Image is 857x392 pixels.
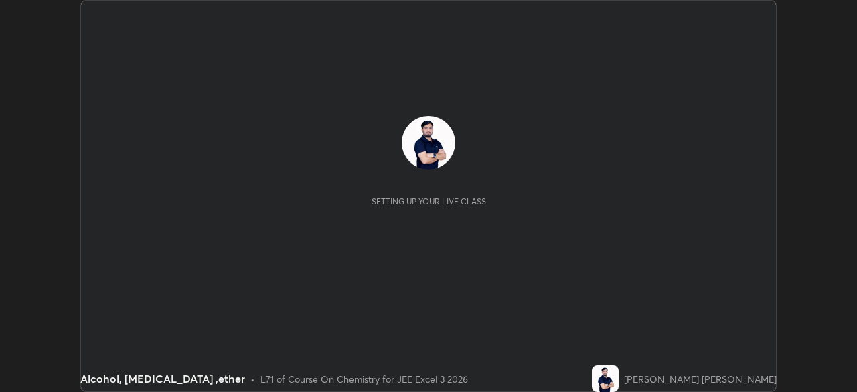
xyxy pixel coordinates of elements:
[80,371,245,387] div: Alcohol, [MEDICAL_DATA] ,ether
[260,372,468,386] div: L71 of Course On Chemistry for JEE Excel 3 2026
[372,196,486,206] div: Setting up your live class
[402,116,455,170] img: f04c8266e3ea42ddb24b9a5e623edb63.jpg
[624,372,777,386] div: [PERSON_NAME] [PERSON_NAME]
[250,372,255,386] div: •
[592,365,619,392] img: f04c8266e3ea42ddb24b9a5e623edb63.jpg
